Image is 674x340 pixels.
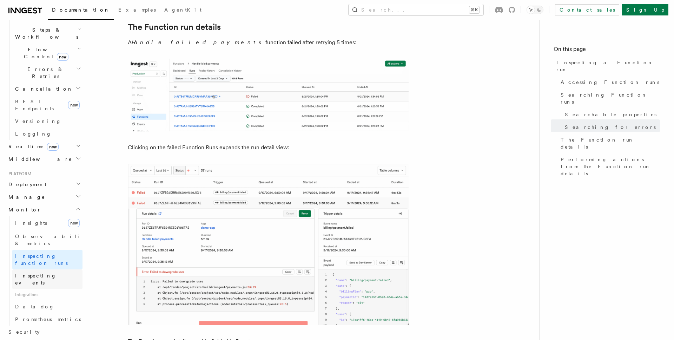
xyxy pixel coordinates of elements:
[554,56,660,76] a: Inspecting a Function run
[558,89,660,108] a: Searching Function runs
[15,273,57,286] span: Inspecting events
[15,220,47,226] span: Insights
[565,111,656,118] span: Searchable properties
[622,4,668,15] a: Sign Up
[160,2,206,19] a: AgentKit
[12,85,73,92] span: Cancellation
[12,313,82,326] a: Prometheus metrics
[52,7,110,13] span: Documentation
[554,45,660,56] h4: On this page
[6,206,41,213] span: Monitor
[12,63,82,83] button: Errors & Retries
[12,289,82,300] span: Integrations
[15,253,68,266] span: Inspecting function runs
[6,194,45,201] span: Manage
[47,143,59,151] span: new
[558,133,660,153] a: The Function run details
[527,6,543,14] button: Toggle dark mode
[562,108,660,121] a: Searchable properties
[128,164,409,325] img: The Function run details view displays the event payload on the left, some technical attributes (...
[128,143,409,152] p: Clicking on the failed Function Runs expands the run detail view:
[12,66,76,80] span: Errors & Retries
[15,131,52,137] span: Logging
[558,76,660,89] a: Accessing Function runs
[561,79,659,86] span: Accessing Function runs
[12,46,77,60] span: Flow Control
[48,2,114,20] a: Documentation
[469,6,479,13] kbd: ⌘K
[562,121,660,133] a: Searching for errors
[12,26,78,40] span: Steps & Workflows
[12,250,82,269] a: Inspecting function runs
[6,181,46,188] span: Deployment
[561,136,660,150] span: The Function run details
[15,304,54,309] span: Datadog
[6,143,59,150] span: Realtime
[128,38,409,47] p: A function failed after retrying 5 times:
[349,4,483,15] button: Search...⌘K
[6,171,32,177] span: Platform
[118,7,156,13] span: Examples
[12,83,82,95] button: Cancellation
[561,91,660,105] span: Searching Function runs
[6,156,72,163] span: Middleware
[12,43,82,63] button: Flow Controlnew
[6,216,82,326] div: Monitor
[6,153,82,165] button: Middleware
[6,11,82,140] div: Inngest Functions
[12,115,82,127] a: Versioning
[68,219,80,227] span: new
[15,316,81,322] span: Prometheus metrics
[558,153,660,180] a: Performing actions from the Function run details
[565,124,656,131] span: Searching for errors
[164,7,201,13] span: AgentKit
[12,300,82,313] a: Datadog
[555,4,619,15] a: Contact sales
[12,24,82,43] button: Steps & Workflows
[6,326,82,338] a: Security
[132,39,265,46] em: Handle failed payments
[12,95,82,115] a: REST Endpointsnew
[15,234,87,246] span: Observability & metrics
[6,203,82,216] button: Monitor
[12,127,82,140] a: Logging
[15,99,54,111] span: REST Endpoints
[6,178,82,191] button: Deployment
[556,59,660,73] span: Inspecting a Function run
[6,140,82,153] button: Realtimenew
[6,191,82,203] button: Manage
[12,216,82,230] a: Insightsnew
[68,101,80,109] span: new
[15,118,61,124] span: Versioning
[128,59,409,131] img: The "Handle failed payments" Function runs list features a run in a failing state.
[12,230,82,250] a: Observability & metrics
[8,329,40,335] span: Security
[114,2,160,19] a: Examples
[12,269,82,289] a: Inspecting events
[57,53,68,61] span: new
[128,22,221,32] a: The Function run details
[561,156,660,177] span: Performing actions from the Function run details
